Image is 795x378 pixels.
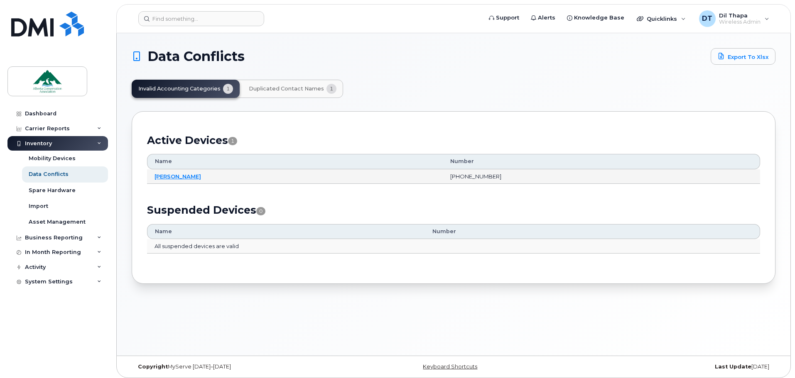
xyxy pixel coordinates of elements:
td: All suspended devices are valid [147,239,760,254]
th: Name [147,224,425,239]
strong: Copyright [138,363,168,370]
th: Number [443,154,760,169]
div: [DATE] [561,363,775,370]
span: 1 [326,84,336,94]
a: Keyboard Shortcuts [423,363,477,370]
strong: Last Update [715,363,751,370]
td: [PHONE_NUMBER] [443,169,760,184]
span: 1 [228,137,237,145]
span: 0 [256,207,265,215]
h2: Active Devices [147,134,760,146]
span: Duplicated Contact Names [249,85,324,92]
a: Export to Xlsx [711,48,775,65]
a: [PERSON_NAME] [155,173,201,180]
div: MyServe [DATE]–[DATE] [132,363,346,370]
th: Name [147,154,443,169]
h2: Suspended Devices [147,204,760,216]
th: Number [425,224,760,239]
span: Data Conflicts [147,50,245,63]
